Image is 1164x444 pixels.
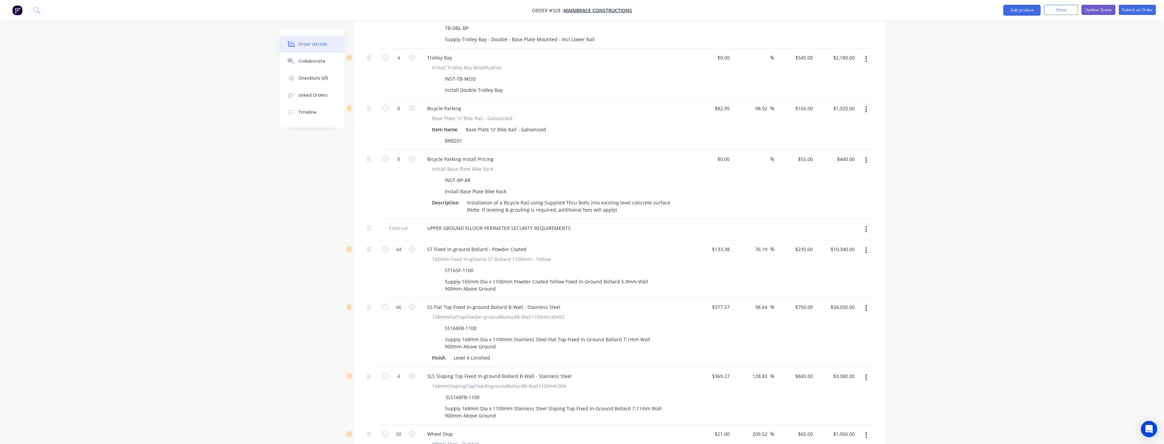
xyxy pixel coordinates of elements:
[280,36,344,53] button: Order details
[442,404,664,421] div: Supply 168mm Dia x 1100mm Stainless Steel Sloping Top Fixed In-Ground Bollard 7.11mm Wall 900mm A...
[298,41,327,47] div: Order details
[532,7,563,14] span: Order #328 -
[12,5,22,15] img: Factory
[770,372,774,380] span: %
[770,155,774,163] span: %
[442,34,597,44] div: Supply Trolley Bay - Double - Base Plate Mounted - Incl Lower Rail
[422,244,532,254] div: ST Fixed In-ground Bollard - Powder Coated
[442,175,473,185] div: INST-BP-BR
[442,23,471,33] div: TB-DBL-BP
[442,265,476,275] div: ST165F-1100
[451,353,493,363] div: Level 4 Linished
[422,302,566,312] div: SS Flat Top Fixed In-ground Bollard B-Wall - Stainless Steel
[442,334,653,351] div: Supply 168mm Dia x 1100mm Stainless Steel Flat Top Fixed In-Ground Bollard 7.1mm Wall 900mm Above...
[1119,5,1156,15] button: Submit as Order
[432,313,564,320] span: 168mmFlatTopFixedIn-groundBollardB-Wall1100mm304SS
[432,382,566,390] span: 168mmSlopingTopFixedIngroundBollardB-Wall1100mm304
[429,353,448,363] div: Finish
[280,70,344,87] button: Checklists 0/0
[422,154,499,164] div: Bicycle Parking Install Pricing
[770,245,774,253] span: %
[298,58,325,64] div: Collaborate
[280,104,344,121] button: Timeline
[1003,5,1041,16] button: Add product
[442,136,465,146] div: BRB201
[432,64,502,71] span: Install Trolley Bay Modification
[422,429,458,439] div: Wheel Stop
[770,430,774,438] span: %
[770,303,774,311] span: %
[442,186,509,196] div: Install Base Plate Bike Rack
[770,104,774,112] span: %
[442,85,505,95] div: Install Double Trolley Bay
[298,92,328,98] div: Linked Orders
[1081,5,1115,15] button: Update Quote
[432,165,493,172] span: Install Base Plate Bike Rack
[770,54,774,62] span: %
[429,125,460,134] div: Item Name
[280,53,344,70] button: Collaborate
[381,225,416,232] span: External
[298,75,328,81] div: Checklists 0/0
[298,109,316,115] div: Timeline
[563,7,632,14] a: Mainbrace Constructions
[442,323,479,333] div: SS168FB-1100
[422,371,577,381] div: SLS Sloping Top Fixed In-ground Bollard B-Wall - Stainless Steel
[422,103,467,113] div: Bicycle Parking
[442,74,479,84] div: INST-TB-MOD
[280,87,344,104] button: Linked Orders
[463,125,549,134] div: Base Plate 'U' Bike Rail - Galvanised
[429,198,462,208] div: Description
[422,223,576,233] div: UPPER GROUND FLLOOR PERIMETER SECURITY REQUIREMENTS
[1044,5,1078,15] button: Close
[464,198,678,215] div: Installation of a Bicycle Rail using Supplied Thru Bolts into existing level concrete surface (No...
[443,392,482,402] div: SLS168FB-1100
[432,256,551,263] span: 165mm Fixed In-ground ST Bollard 1100mm - Yellow
[1141,421,1157,437] div: Open Intercom Messenger
[442,277,651,294] div: Supply 165mm Dia x 1100mm Powder Coated Yellow Fixed In-Ground Bollard 5.9mm Wall 900mm Above Ground
[422,53,457,63] div: Trolley Bay
[432,115,512,122] span: Base Plate 'U' Bike Rail - Galvanised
